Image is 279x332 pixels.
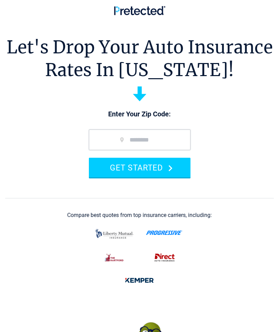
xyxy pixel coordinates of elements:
button: GET STARTED [89,158,190,177]
img: progressive [146,230,183,235]
img: direct [151,250,178,265]
div: Compare best quotes from top insurance carriers, including: [67,212,212,218]
h1: Let's Drop Your Auto Insurance Rates In [US_STATE]! [7,36,273,81]
img: kemper [121,273,158,288]
img: thehartford [101,250,128,265]
img: liberty [94,226,135,242]
input: zip code [89,129,190,150]
img: Pretected Logo [114,6,165,15]
p: Enter Your Zip Code: [82,110,197,119]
